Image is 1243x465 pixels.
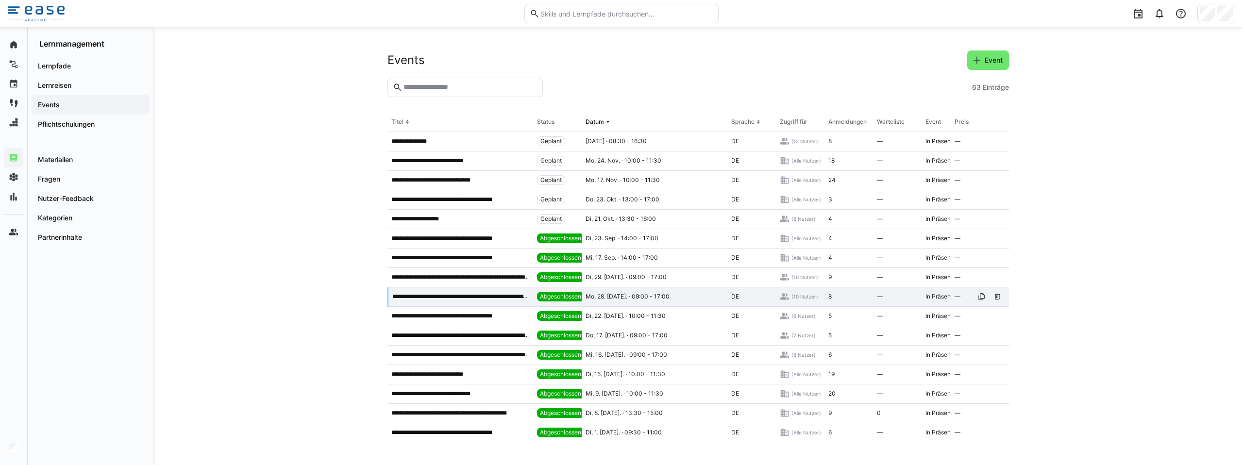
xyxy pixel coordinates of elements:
span: — [877,157,883,165]
span: DE [731,196,739,203]
span: 8 [828,293,832,300]
span: — [955,273,960,281]
span: Abgeschlossen [540,390,581,398]
span: — [877,293,883,300]
div: Preis [955,118,969,126]
span: Abgeschlossen [540,332,581,339]
span: 3 [828,196,832,203]
span: DE [731,390,739,398]
span: — [877,390,883,398]
span: (6 Nutzer) [791,216,816,222]
span: 24 [828,176,836,184]
span: DE [731,234,739,242]
span: In Präsenz [925,234,954,242]
span: (Alle Nutzer) [791,371,821,378]
div: Event [925,118,941,126]
span: 5 [828,312,832,320]
span: Einträge [983,83,1009,92]
span: DE [731,370,739,378]
span: — [955,390,960,398]
span: — [877,312,883,320]
span: Mi, 17. Sep. · 14:00 - 17:00 [586,254,658,262]
span: DE [731,137,739,145]
span: Di, 22. [DATE]. · 10:00 - 11:30 [586,312,666,320]
span: Di, 29. [DATE]. · 09:00 - 17:00 [586,273,667,281]
h2: Events [387,53,425,67]
span: Abgeschlossen [540,273,581,281]
span: (Alle Nutzer) [791,235,821,242]
input: Skills und Lernpfade durchsuchen… [539,9,713,18]
span: 9 [828,409,832,417]
span: Geplant [540,176,562,184]
span: — [877,215,883,223]
span: 8 [828,137,832,145]
span: DE [731,409,739,417]
span: — [877,196,883,203]
span: — [955,312,960,320]
span: — [955,176,960,184]
span: — [877,332,883,339]
span: In Präsenz [925,273,954,281]
span: (7 Nutzer) [791,332,816,339]
span: 63 [972,83,981,92]
span: Abgeschlossen [540,409,581,417]
span: In Präsenz [925,254,954,262]
span: In Präsenz [925,293,954,300]
span: DE [731,215,739,223]
span: In Präsenz [925,370,954,378]
span: Do, 23. Okt. · 13:00 - 17:00 [586,196,659,203]
span: 4 [828,215,832,223]
div: Titel [391,118,403,126]
span: (Alle Nutzer) [791,254,821,261]
span: — [955,293,960,300]
span: — [877,234,883,242]
span: Abgeschlossen [540,429,581,436]
span: In Präsenz [925,157,954,165]
span: 19 [828,370,835,378]
span: (Alle Nutzer) [791,429,821,436]
span: In Präsenz [925,215,954,223]
span: Di, 8. [DATE]. · 13:30 - 15:00 [586,409,663,417]
span: — [877,429,883,436]
span: Abgeschlossen [540,312,581,320]
span: — [877,273,883,281]
span: DE [731,254,739,262]
span: — [955,234,960,242]
div: Datum [586,118,604,126]
span: Abgeschlossen [540,370,581,378]
span: 9 [828,273,832,281]
span: DE [731,176,739,184]
span: Abgeschlossen [540,234,581,242]
span: Di, 21. Okt. · 13:30 - 16:00 [586,215,656,223]
span: (8 Nutzer) [791,351,816,358]
span: DE [731,351,739,359]
span: (Alle Nutzer) [791,177,821,183]
span: — [955,370,960,378]
span: (Alle Nutzer) [791,390,821,397]
div: Status [537,118,554,126]
span: 6 [828,351,832,359]
span: — [955,351,960,359]
span: — [955,157,960,165]
span: DE [731,429,739,436]
span: (Alle Nutzer) [791,410,821,416]
span: 6 [828,429,832,436]
span: Di, 15. [DATE]. · 10:00 - 11:30 [586,370,665,378]
span: Geplant [540,157,562,165]
span: DE [731,332,739,339]
span: — [877,137,883,145]
span: 18 [828,157,835,165]
span: — [955,429,960,436]
span: Abgeschlossen [540,293,581,300]
button: Event [967,50,1009,70]
span: Mo, 24. Nov. · 10:00 - 11:30 [586,157,661,165]
span: — [877,351,883,359]
span: DE [731,293,739,300]
span: Geplant [540,215,562,223]
span: Mi, 16. [DATE]. · 09:00 - 17:00 [586,351,667,359]
span: Mo, 17. Nov. · 10:00 - 11:30 [586,176,660,184]
span: — [955,409,960,417]
span: (6 Nutzer) [791,313,816,319]
span: — [877,254,883,262]
div: Sprache [731,118,755,126]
